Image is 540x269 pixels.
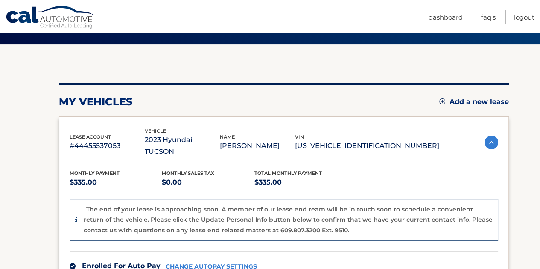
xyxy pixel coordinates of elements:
img: add.svg [439,98,445,104]
span: Total Monthly Payment [254,170,322,176]
span: lease account [70,134,111,140]
a: FAQ's [481,10,496,24]
a: Cal Automotive [6,6,95,30]
p: $0.00 [162,176,254,188]
p: #44455537053 [70,140,145,152]
p: $335.00 [70,176,162,188]
span: Monthly sales Tax [162,170,214,176]
a: Logout [514,10,534,24]
a: Dashboard [429,10,463,24]
p: [PERSON_NAME] [220,140,295,152]
p: 2023 Hyundai TUCSON [145,134,220,158]
p: [US_VEHICLE_IDENTIFICATION_NUMBER] [295,140,439,152]
p: The end of your lease is approaching soon. A member of our lease end team will be in touch soon t... [84,205,493,234]
img: accordion-active.svg [485,136,498,149]
h2: my vehicles [59,95,133,108]
p: $335.00 [254,176,347,188]
span: vehicle [145,128,166,134]
span: Monthly Payment [70,170,120,176]
span: vin [295,134,304,140]
a: Add a new lease [439,98,509,106]
span: name [220,134,235,140]
img: check.svg [70,263,76,269]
